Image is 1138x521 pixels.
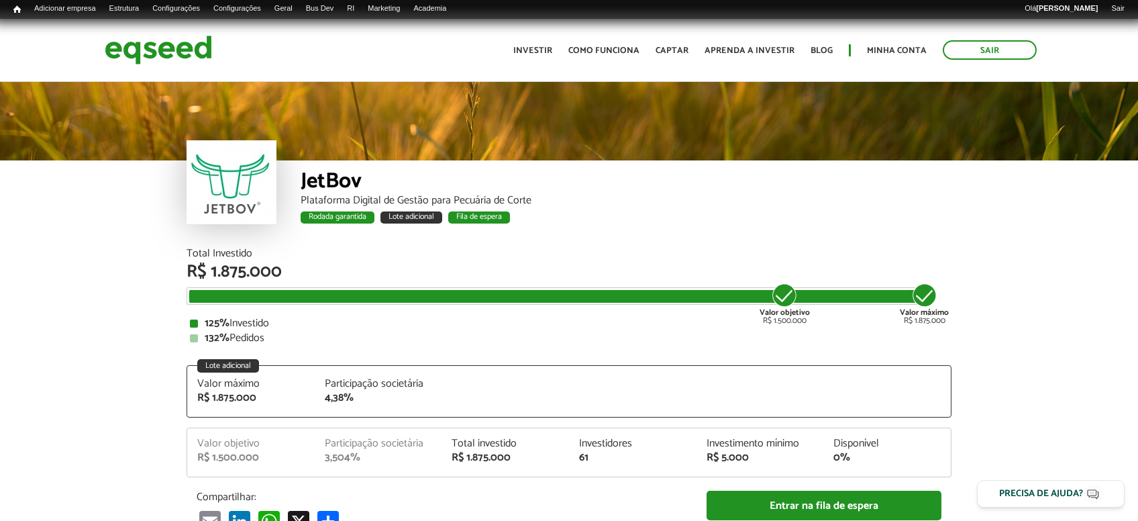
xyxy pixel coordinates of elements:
[197,491,686,504] p: Compartilhar:
[205,329,229,347] strong: 132%
[205,314,229,332] strong: 125%
[13,5,21,14] span: Início
[361,3,407,14] a: Marketing
[197,453,305,463] div: R$ 1.500.000
[105,32,212,68] img: EqSeed
[190,318,948,329] div: Investido
[1104,3,1131,14] a: Sair
[705,46,794,55] a: Aprenda a investir
[760,282,810,325] div: R$ 1.500.000
[197,393,305,404] div: R$ 1.875.000
[448,211,510,224] div: Fila de espera
[187,248,951,259] div: Total Investido
[207,3,268,14] a: Configurações
[1018,3,1104,14] a: Olá[PERSON_NAME]
[190,333,948,344] div: Pedidos
[867,46,927,55] a: Minha conta
[187,263,951,281] div: R$ 1.875.000
[943,40,1037,60] a: Sair
[833,438,941,449] div: Disponível
[299,3,341,14] a: Bus Dev
[325,453,432,463] div: 3,504%
[268,3,299,14] a: Geral
[340,3,361,14] a: RI
[301,211,374,224] div: Rodada garantida
[325,379,432,389] div: Participação societária
[579,453,686,463] div: 61
[656,46,688,55] a: Captar
[325,438,432,449] div: Participação societária
[197,379,305,389] div: Valor máximo
[707,438,814,449] div: Investimento mínimo
[197,438,305,449] div: Valor objetivo
[707,491,941,521] a: Entrar na fila de espera
[452,438,559,449] div: Total investido
[568,46,639,55] a: Como funciona
[513,46,552,55] a: Investir
[833,453,941,463] div: 0%
[407,3,453,14] a: Academia
[452,453,559,463] div: R$ 1.875.000
[900,306,949,319] strong: Valor máximo
[760,306,810,319] strong: Valor objetivo
[325,393,432,404] div: 4,38%
[103,3,146,14] a: Estrutura
[579,438,686,449] div: Investidores
[301,195,951,206] div: Plataforma Digital de Gestão para Pecuária de Corte
[707,453,814,463] div: R$ 5.000
[197,359,259,373] div: Lote adicional
[28,3,103,14] a: Adicionar empresa
[1036,4,1098,12] strong: [PERSON_NAME]
[7,3,28,16] a: Início
[301,171,951,195] div: JetBov
[146,3,207,14] a: Configurações
[900,282,949,325] div: R$ 1.875.000
[811,46,833,55] a: Blog
[380,211,442,224] div: Lote adicional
